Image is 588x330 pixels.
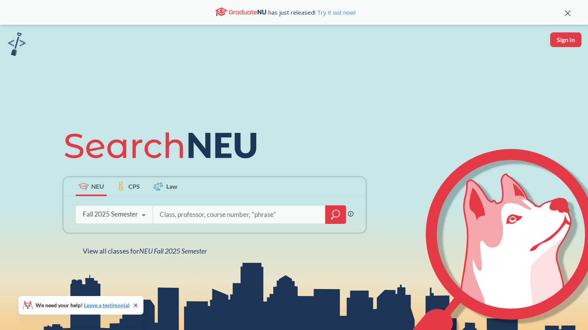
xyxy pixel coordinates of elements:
span: View all classes for [83,247,207,255]
div: Fall 2025 Semester [83,210,138,218]
button: Sign In [550,32,581,47]
span: NEU [91,182,104,191]
div: magnifying glass [325,205,346,224]
svg: magnifying glass [331,209,340,220]
a: sandbox logo [8,32,26,58]
span: has just released! [268,8,356,17]
a: Leave a testimonial [84,302,130,308]
input: Class, professor, course number, "phrase" [159,206,320,223]
img: sandbox logo [8,32,26,56]
a: Try it out now! [315,8,356,16]
span: CPS [128,182,140,191]
span: Law [166,182,177,191]
span: We need your help! [36,303,130,308]
span: NEU Fall 2025 Semester [139,247,207,255]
